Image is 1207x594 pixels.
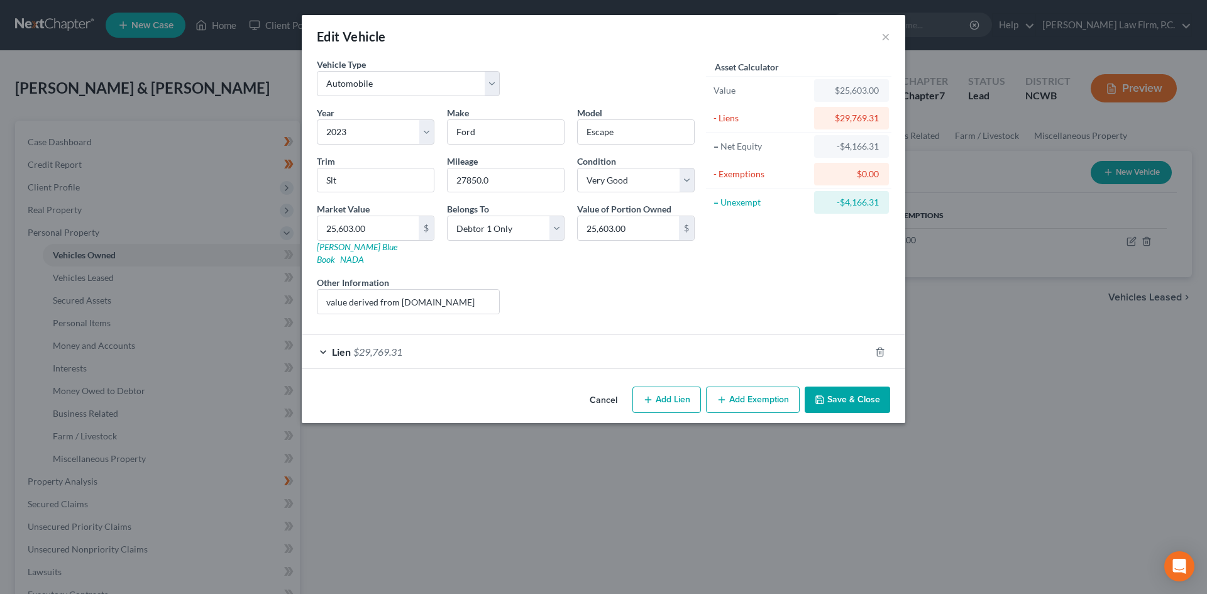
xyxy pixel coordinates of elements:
button: Add Lien [632,387,701,413]
button: × [881,29,890,44]
div: -$4,166.31 [824,196,879,209]
div: Edit Vehicle [317,28,386,45]
div: $0.00 [824,168,879,180]
div: = Net Equity [714,140,808,153]
label: Vehicle Type [317,58,366,71]
div: -$4,166.31 [824,140,879,153]
button: Cancel [580,388,627,413]
input: ex. LS, LT, etc [317,168,434,192]
input: ex. Altima [578,120,694,144]
label: Asset Calculator [715,60,779,74]
span: Make [447,107,469,118]
input: -- [448,168,564,192]
div: - Liens [714,112,808,124]
a: [PERSON_NAME] Blue Book [317,241,397,265]
div: - Exemptions [714,168,808,180]
input: 0.00 [578,216,679,240]
div: $ [419,216,434,240]
button: Add Exemption [706,387,800,413]
label: Model [577,106,602,119]
input: (optional) [317,290,499,314]
input: 0.00 [317,216,419,240]
label: Mileage [447,155,478,168]
div: Value [714,84,808,97]
input: ex. Nissan [448,120,564,144]
button: Save & Close [805,387,890,413]
span: $29,769.31 [353,346,402,358]
span: Belongs To [447,204,489,214]
div: Open Intercom Messenger [1164,551,1194,581]
label: Year [317,106,334,119]
label: Market Value [317,202,370,216]
label: Trim [317,155,335,168]
div: $25,603.00 [824,84,879,97]
span: Lien [332,346,351,358]
label: Value of Portion Owned [577,202,671,216]
div: = Unexempt [714,196,808,209]
label: Condition [577,155,616,168]
div: $29,769.31 [824,112,879,124]
label: Other Information [317,276,389,289]
a: NADA [340,254,364,265]
div: $ [679,216,694,240]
